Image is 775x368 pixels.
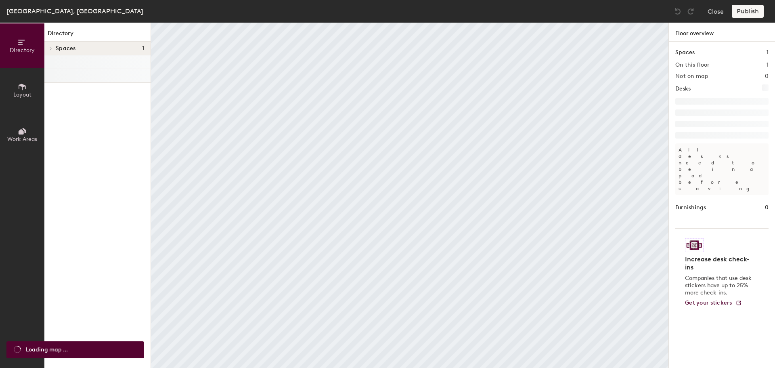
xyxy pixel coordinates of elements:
[10,47,35,54] span: Directory
[7,136,37,143] span: Work Areas
[44,29,151,42] h1: Directory
[675,143,769,195] p: All desks need to be in a pod before saving
[685,300,742,307] a: Get your stickers
[13,91,31,98] span: Layout
[675,203,706,212] h1: Furnishings
[685,238,704,252] img: Sticker logo
[6,6,143,16] div: [GEOGRAPHIC_DATA], [GEOGRAPHIC_DATA]
[675,48,695,57] h1: Spaces
[685,255,754,271] h4: Increase desk check-ins
[675,84,691,93] h1: Desks
[142,45,144,52] span: 1
[151,23,668,368] canvas: Map
[669,23,775,42] h1: Floor overview
[765,203,769,212] h1: 0
[765,73,769,80] h2: 0
[26,345,68,354] span: Loading map ...
[687,7,695,15] img: Redo
[56,45,76,52] span: Spaces
[675,73,708,80] h2: Not on map
[675,62,710,68] h2: On this floor
[767,48,769,57] h1: 1
[685,299,732,306] span: Get your stickers
[767,62,769,68] h2: 1
[685,275,754,297] p: Companies that use desk stickers have up to 25% more check-ins.
[674,7,682,15] img: Undo
[708,5,724,18] button: Close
